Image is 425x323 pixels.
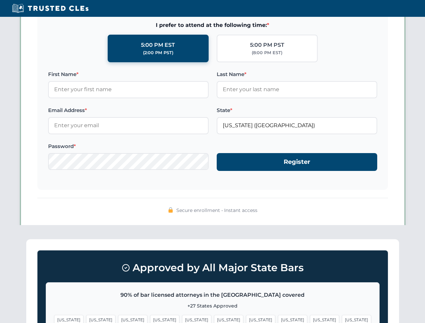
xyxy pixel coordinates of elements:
[141,41,175,49] div: 5:00 PM EST
[143,49,173,56] div: (2:00 PM PST)
[54,302,371,310] p: +27 States Approved
[217,117,377,134] input: Florida (FL)
[48,142,209,150] label: Password
[54,291,371,299] p: 90% of bar licensed attorneys in the [GEOGRAPHIC_DATA] covered
[46,259,380,277] h3: Approved by All Major State Bars
[48,81,209,98] input: Enter your first name
[217,153,377,171] button: Register
[48,21,377,30] span: I prefer to attend at the following time:
[10,3,91,13] img: Trusted CLEs
[217,81,377,98] input: Enter your last name
[48,106,209,114] label: Email Address
[168,207,173,213] img: 🔒
[176,207,257,214] span: Secure enrollment • Instant access
[217,106,377,114] label: State
[48,70,209,78] label: First Name
[252,49,282,56] div: (8:00 PM EST)
[250,41,284,49] div: 5:00 PM PST
[217,70,377,78] label: Last Name
[48,117,209,134] input: Enter your email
